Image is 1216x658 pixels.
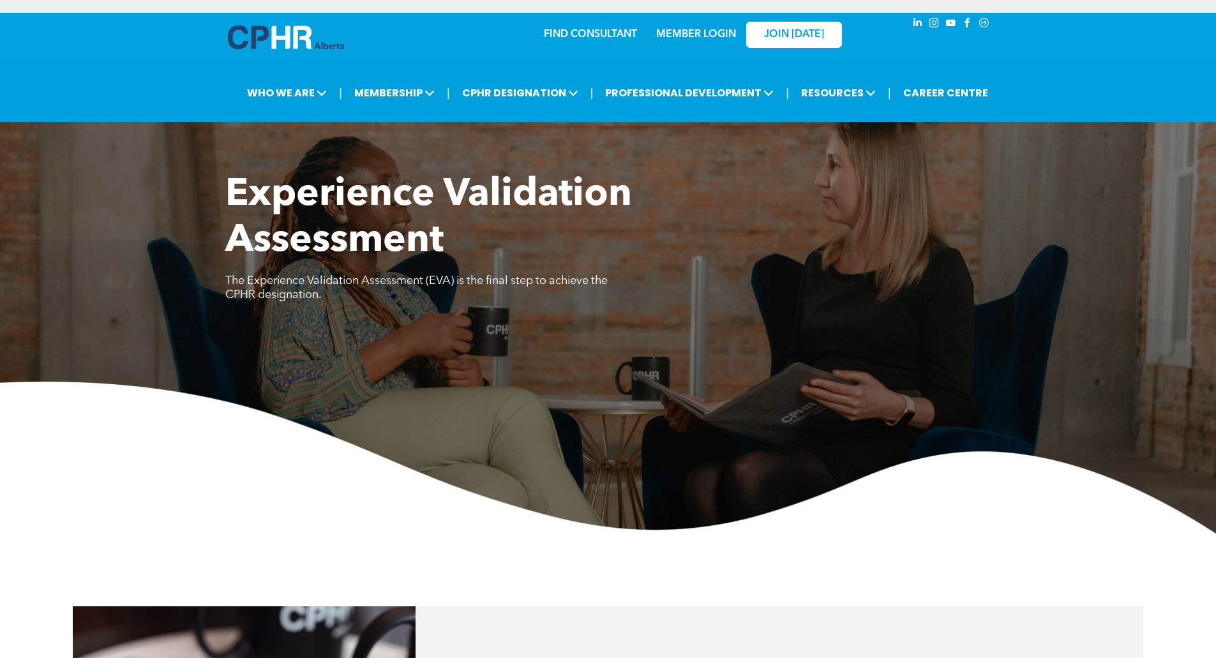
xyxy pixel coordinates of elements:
a: instagram [927,16,942,33]
a: JOIN [DATE] [746,22,842,48]
span: JOIN [DATE] [764,29,824,41]
li: | [888,80,891,106]
span: MEMBERSHIP [350,81,439,105]
a: FIND CONSULTANT [544,29,637,40]
li: | [786,80,789,106]
li: | [339,80,342,106]
span: WHO WE ARE [243,81,331,105]
span: The Experience Validation Assessment (EVA) is the final step to achieve the CPHR designation. [225,275,608,301]
a: CAREER CENTRE [899,81,992,105]
span: PROFESSIONAL DEVELOPMENT [601,81,777,105]
a: MEMBER LOGIN [656,29,736,40]
span: Experience Validation Assessment [225,176,632,260]
li: | [447,80,450,106]
img: A blue and white logo for cp alberta [228,26,344,49]
li: | [590,80,594,106]
a: facebook [961,16,975,33]
a: Social network [977,16,991,33]
span: CPHR DESIGNATION [458,81,582,105]
a: linkedin [911,16,925,33]
a: youtube [944,16,958,33]
span: RESOURCES [797,81,880,105]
